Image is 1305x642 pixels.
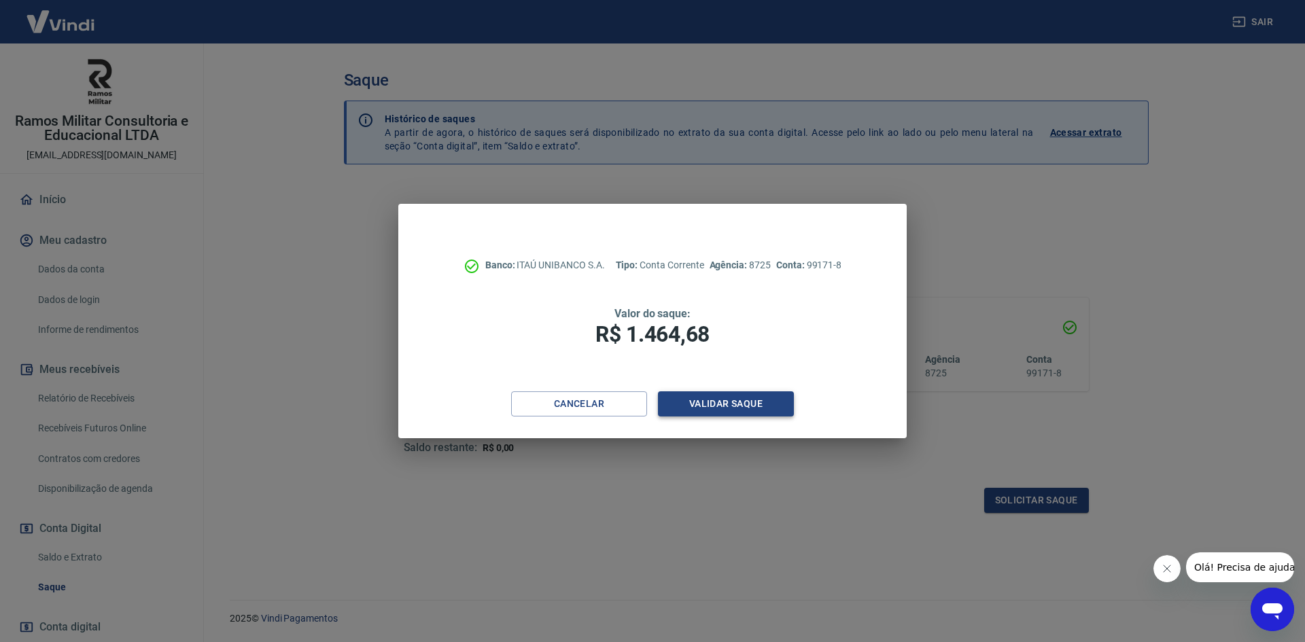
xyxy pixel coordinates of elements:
iframe: Fechar mensagem [1153,555,1181,582]
span: Banco: [485,260,517,270]
span: Valor do saque: [614,307,691,320]
p: 8725 [710,258,771,272]
span: Olá! Precisa de ajuda? [8,10,114,20]
iframe: Mensagem da empresa [1186,552,1294,582]
p: Conta Corrente [616,258,704,272]
button: Validar saque [658,391,794,416]
span: Conta: [776,260,807,270]
iframe: Botão para abrir a janela de mensagens [1251,588,1294,631]
p: ITAÚ UNIBANCO S.A. [485,258,605,272]
span: Agência: [710,260,750,270]
button: Cancelar [511,391,647,416]
span: R$ 1.464,68 [595,321,710,347]
p: 99171-8 [776,258,841,272]
span: Tipo: [616,260,640,270]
